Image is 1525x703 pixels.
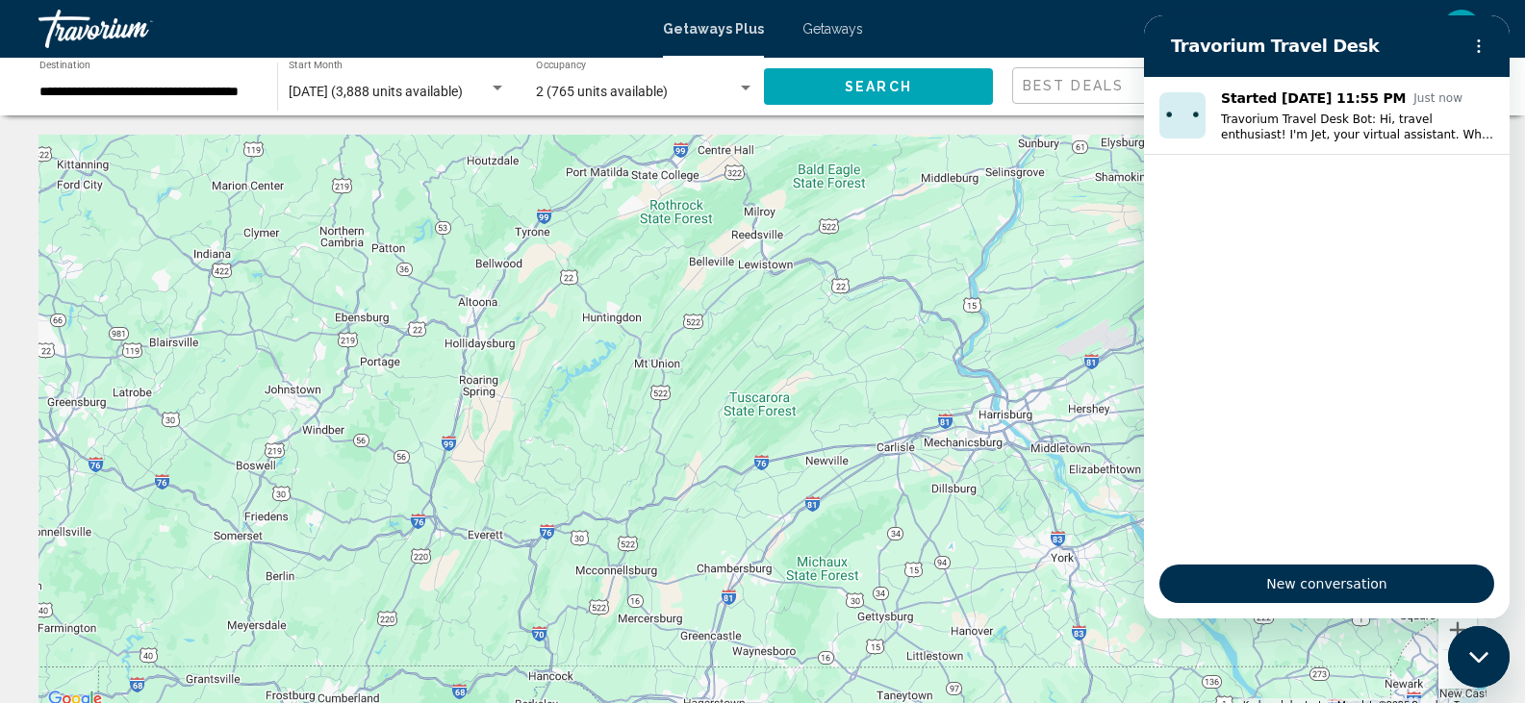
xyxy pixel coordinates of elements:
a: Getaways Plus [663,21,764,37]
a: Travorium [38,10,644,48]
mat-select: Sort by [1023,78,1196,94]
span: Best Deals [1023,78,1124,93]
button: Zoom in [1438,611,1477,649]
button: Search [764,68,993,104]
button: User Menu [1436,9,1487,49]
span: [DATE] (3,888 units available) [289,84,463,99]
span: 2 (765 units available) [536,84,668,99]
button: Zoom out [1438,650,1477,689]
a: Getaways [802,21,863,37]
iframe: Messaging window [1144,15,1510,618]
span: Search [845,80,912,95]
iframe: Button to launch messaging window, conversation in progress [1448,626,1510,688]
